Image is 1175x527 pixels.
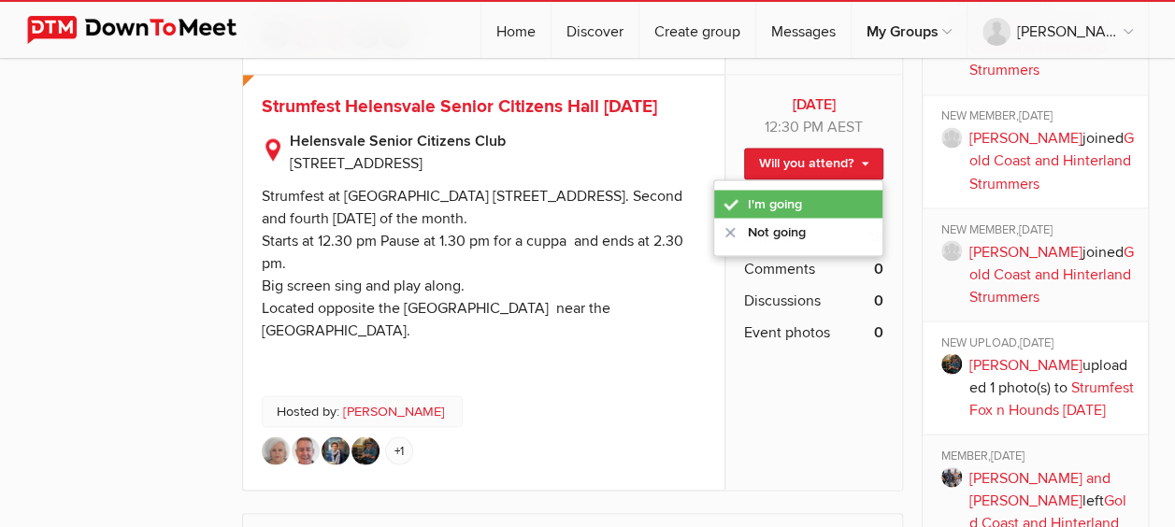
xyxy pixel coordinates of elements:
[756,2,851,58] a: Messages
[941,108,1135,127] div: NEW MEMBER,
[744,257,815,279] span: Comments
[385,436,413,464] a: +1
[967,2,1148,58] a: [PERSON_NAME].Sanae
[351,436,380,464] img: Henk Brent
[991,448,1025,463] span: [DATE]
[714,190,882,218] a: I'm going
[343,401,445,421] a: [PERSON_NAME]
[941,448,1135,466] div: MEMBER,
[765,118,824,136] span: 12:30 PM
[969,240,1135,307] p: joined
[852,2,967,58] a: My Groups
[969,129,1082,148] a: [PERSON_NAME]
[1020,335,1053,349] span: [DATE]
[1019,108,1053,123] span: [DATE]
[552,2,638,58] a: Discover
[941,335,1135,353] div: NEW UPLOAD,
[969,355,1082,374] a: [PERSON_NAME]
[744,148,883,179] a: Will you attend?
[262,395,463,427] p: Hosted by:
[262,436,290,464] img: Lynne Lewis
[874,320,883,343] b: 0
[27,16,265,44] img: DownToMeet
[1019,221,1053,236] span: [DATE]
[262,95,657,118] a: Strumfest Helensvale Senior Citizens Hall [DATE]
[290,154,423,173] span: [STREET_ADDRESS]
[639,2,755,58] a: Create group
[874,289,883,311] b: 0
[827,118,863,136] span: Australia/Brisbane
[744,93,883,116] b: [DATE]
[969,353,1135,420] p: uploaded 1 photo(s) to
[292,436,320,464] img: Bob Lewis
[969,468,1111,509] a: [PERSON_NAME] and [PERSON_NAME]
[290,130,707,152] b: Helensvale Senior Citizens Club
[969,129,1134,192] a: Gold Coast and Hinterland Strummers
[744,289,821,311] span: Discussions
[714,218,882,246] a: Not going
[969,242,1082,261] a: [PERSON_NAME]
[262,186,683,362] div: Strumfest at [GEOGRAPHIC_DATA] [STREET_ADDRESS]. Second and fourth [DATE] of the month. Starts at...
[941,221,1135,240] div: NEW MEMBER,
[874,257,883,279] b: 0
[744,320,830,343] span: Event photos
[969,242,1134,306] a: Gold Coast and Hinterland Strummers
[969,127,1135,194] p: joined
[322,436,350,464] img: Claire P
[481,2,551,58] a: Home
